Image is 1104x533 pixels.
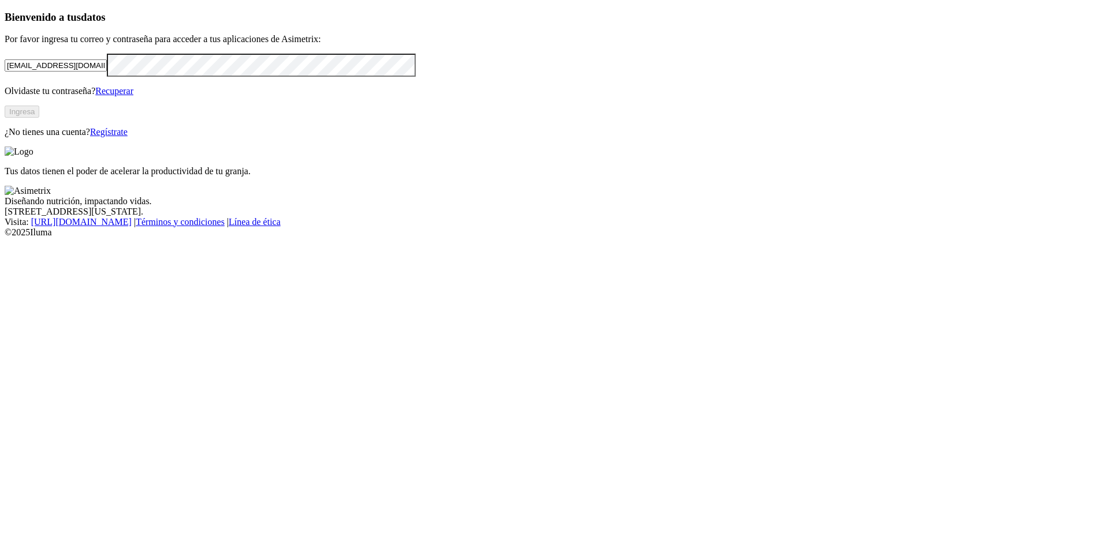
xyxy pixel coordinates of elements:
div: Visita : | | [5,217,1099,227]
a: Regístrate [90,127,128,137]
img: Logo [5,147,33,157]
a: Recuperar [95,86,133,96]
div: Diseñando nutrición, impactando vidas. [5,196,1099,207]
span: datos [81,11,106,23]
img: Asimetrix [5,186,51,196]
div: [STREET_ADDRESS][US_STATE]. [5,207,1099,217]
a: [URL][DOMAIN_NAME] [31,217,132,227]
a: Términos y condiciones [136,217,225,227]
p: Olvidaste tu contraseña? [5,86,1099,96]
p: Por favor ingresa tu correo y contraseña para acceder a tus aplicaciones de Asimetrix: [5,34,1099,44]
p: ¿No tienes una cuenta? [5,127,1099,137]
a: Línea de ética [229,217,281,227]
input: Tu correo [5,59,107,72]
div: © 2025 Iluma [5,227,1099,238]
p: Tus datos tienen el poder de acelerar la productividad de tu granja. [5,166,1099,177]
button: Ingresa [5,106,39,118]
h3: Bienvenido a tus [5,11,1099,24]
